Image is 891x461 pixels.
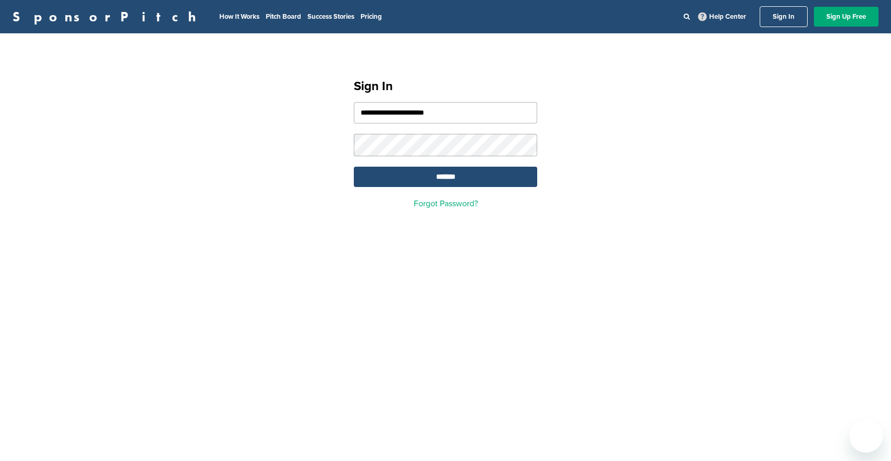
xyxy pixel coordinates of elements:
a: Pricing [361,13,382,21]
a: Help Center [696,10,748,23]
a: Sign Up Free [814,7,878,27]
h1: Sign In [354,77,537,96]
a: Sign In [760,6,808,27]
iframe: Button to launch messaging window [849,419,883,453]
a: Success Stories [307,13,354,21]
a: How It Works [219,13,259,21]
a: Forgot Password? [414,198,478,209]
a: Pitch Board [266,13,301,21]
a: SponsorPitch [13,10,203,23]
